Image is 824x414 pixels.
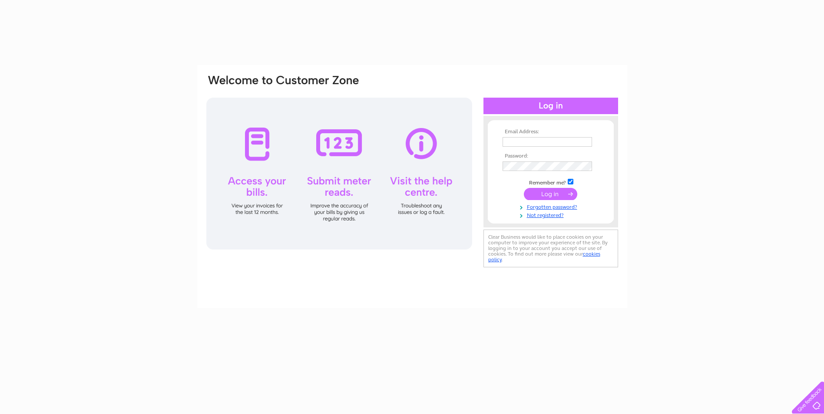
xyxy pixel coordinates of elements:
[488,251,600,263] a: cookies policy
[483,230,618,267] div: Clear Business would like to place cookies on your computer to improve your experience of the sit...
[500,153,601,159] th: Password:
[503,210,601,219] a: Not registered?
[500,177,601,186] td: Remember me?
[503,202,601,210] a: Forgotten password?
[500,129,601,135] th: Email Address:
[524,188,577,200] input: Submit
